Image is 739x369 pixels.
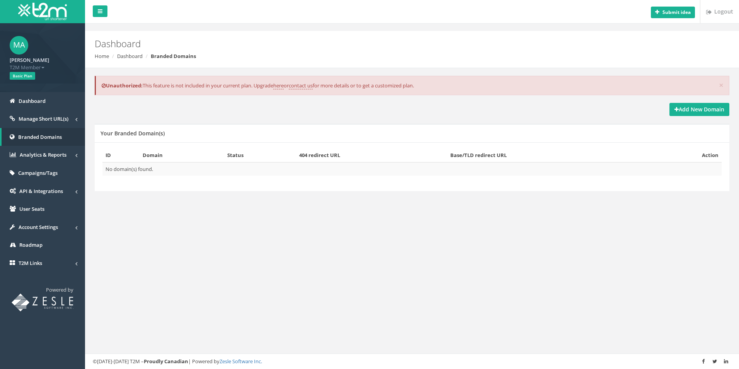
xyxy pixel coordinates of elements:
[10,64,75,71] span: T2M Member
[12,294,73,311] img: T2M URL Shortener powered by Zesle Software Inc.
[220,358,262,365] a: Zesle Software Inc.
[46,286,73,293] span: Powered by
[10,55,75,71] a: [PERSON_NAME] T2M Member
[10,56,49,63] strong: [PERSON_NAME]
[674,106,724,113] strong: Add New Domain
[102,82,143,89] b: Unauthorized:
[289,82,313,89] a: contact us
[95,76,729,96] div: This feature is not included in your current plan. Upgrade or for more details or to get a custom...
[10,72,35,80] span: Basic Plan
[19,260,42,266] span: T2M Links
[224,149,296,162] th: Status
[662,9,691,15] b: Submit idea
[719,81,724,89] button: ×
[102,162,722,176] td: No domain(s) found.
[151,53,196,60] strong: Branded Domains
[296,149,448,162] th: 404 redirect URL
[447,149,648,162] th: Base/TLD redirect URL
[19,224,58,231] span: Account Settings
[10,36,28,55] span: MA
[18,169,58,176] span: Campaigns/Tags
[140,149,224,162] th: Domain
[18,133,62,140] span: Branded Domains
[144,358,188,365] strong: Proudly Canadian
[273,82,284,89] a: here
[20,151,66,158] span: Analytics & Reports
[19,188,63,195] span: API & Integrations
[19,97,46,104] span: Dashboard
[93,358,731,365] div: ©[DATE]-[DATE] T2M – | Powered by
[19,115,68,122] span: Manage Short URL(s)
[100,130,165,136] h5: Your Branded Domain(s)
[95,53,109,60] a: Home
[117,53,143,60] a: Dashboard
[669,103,729,116] a: Add New Domain
[19,205,44,212] span: User Seats
[95,39,622,49] h2: Dashboard
[18,3,67,20] img: T2M
[19,241,43,248] span: Roadmap
[102,149,140,162] th: ID
[649,149,722,162] th: Action
[651,7,695,18] button: Submit idea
